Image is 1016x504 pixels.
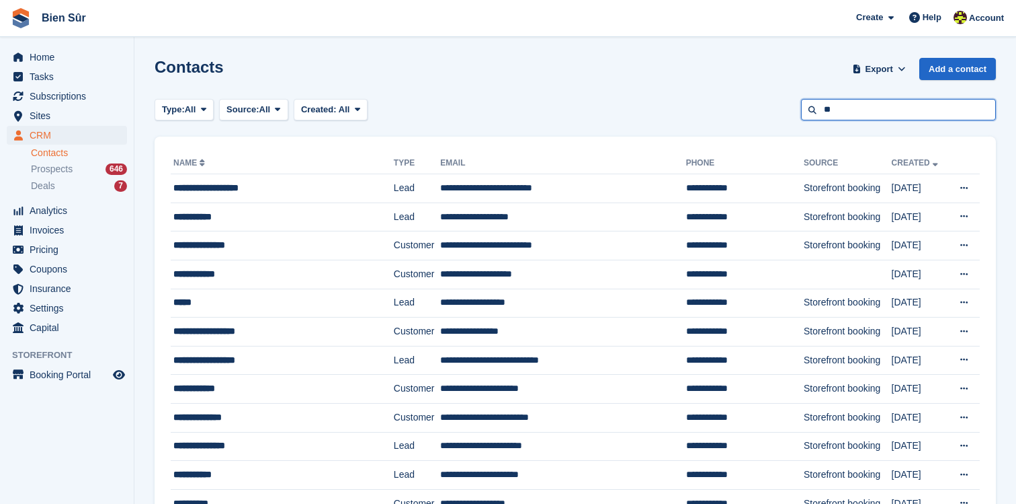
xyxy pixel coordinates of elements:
[31,180,55,192] span: Deals
[151,79,222,88] div: Keywords by Traffic
[919,58,996,80] a: Add a contact
[892,461,948,490] td: [DATE]
[394,432,440,461] td: Lead
[30,106,110,125] span: Sites
[804,203,892,231] td: Storefront booking
[7,106,127,125] a: menu
[39,78,50,89] img: tab_domain_overview_orange.svg
[7,201,127,220] a: menu
[892,346,948,375] td: [DATE]
[30,318,110,337] span: Capital
[7,67,127,86] a: menu
[804,461,892,490] td: Storefront booking
[394,403,440,432] td: Customer
[892,203,948,231] td: [DATE]
[111,367,127,383] a: Preview store
[185,103,196,116] span: All
[259,103,271,116] span: All
[30,126,110,145] span: CRM
[38,22,66,32] div: v 4.0.25
[31,163,73,176] span: Prospects
[804,346,892,375] td: Storefront booking
[162,103,185,116] span: Type:
[804,289,892,318] td: Storefront booking
[339,104,350,114] span: All
[36,7,91,29] a: Bien Sûr
[11,8,31,28] img: stora-icon-8386f47178a22dfd0bd8f6a31ec36ba5ce8667c1dd55bd0f319d3a0aa187defe.svg
[7,299,127,318] a: menu
[7,221,127,240] a: menu
[31,179,127,193] a: Deals 7
[394,153,440,174] th: Type
[22,22,32,32] img: logo_orange.svg
[54,79,120,88] div: Domain Overview
[892,158,941,168] a: Created
[954,11,967,24] img: Marie Tran
[892,318,948,347] td: [DATE]
[30,299,110,318] span: Settings
[892,231,948,260] td: [DATE]
[30,260,110,279] span: Coupons
[136,78,146,89] img: tab_keywords_by_traffic_grey.svg
[804,403,892,432] td: Storefront booking
[219,99,288,121] button: Source: All
[7,48,127,67] a: menu
[105,164,127,175] div: 646
[7,279,127,298] a: menu
[30,67,110,86] span: Tasks
[892,260,948,289] td: [DATE]
[114,180,127,192] div: 7
[30,201,110,220] span: Analytics
[804,432,892,461] td: Storefront booking
[892,403,948,432] td: [DATE]
[301,104,337,114] span: Created:
[686,153,804,174] th: Phone
[394,203,440,231] td: Lead
[30,365,110,384] span: Booking Portal
[394,461,440,490] td: Lead
[7,240,127,259] a: menu
[30,240,110,259] span: Pricing
[394,318,440,347] td: Customer
[394,289,440,318] td: Lead
[7,126,127,145] a: menu
[804,375,892,404] td: Storefront booking
[394,346,440,375] td: Lead
[7,365,127,384] a: menu
[892,174,948,203] td: [DATE]
[155,99,214,121] button: Type: All
[30,221,110,240] span: Invoices
[31,147,127,159] a: Contacts
[30,87,110,106] span: Subscriptions
[35,35,148,46] div: Domain: [DOMAIN_NAME]
[849,58,908,80] button: Export
[12,349,134,362] span: Storefront
[7,87,127,106] a: menu
[856,11,883,24] span: Create
[173,158,208,168] a: Name
[865,63,893,76] span: Export
[892,289,948,318] td: [DATE]
[892,432,948,461] td: [DATE]
[923,11,941,24] span: Help
[155,58,224,76] h1: Contacts
[30,48,110,67] span: Home
[440,153,686,174] th: Email
[226,103,259,116] span: Source:
[22,35,32,46] img: website_grey.svg
[30,279,110,298] span: Insurance
[394,260,440,289] td: Customer
[969,11,1004,25] span: Account
[804,153,892,174] th: Source
[394,174,440,203] td: Lead
[294,99,368,121] button: Created: All
[7,318,127,337] a: menu
[804,318,892,347] td: Storefront booking
[394,375,440,404] td: Customer
[7,260,127,279] a: menu
[892,375,948,404] td: [DATE]
[394,231,440,260] td: Customer
[804,231,892,260] td: Storefront booking
[804,174,892,203] td: Storefront booking
[31,162,127,176] a: Prospects 646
